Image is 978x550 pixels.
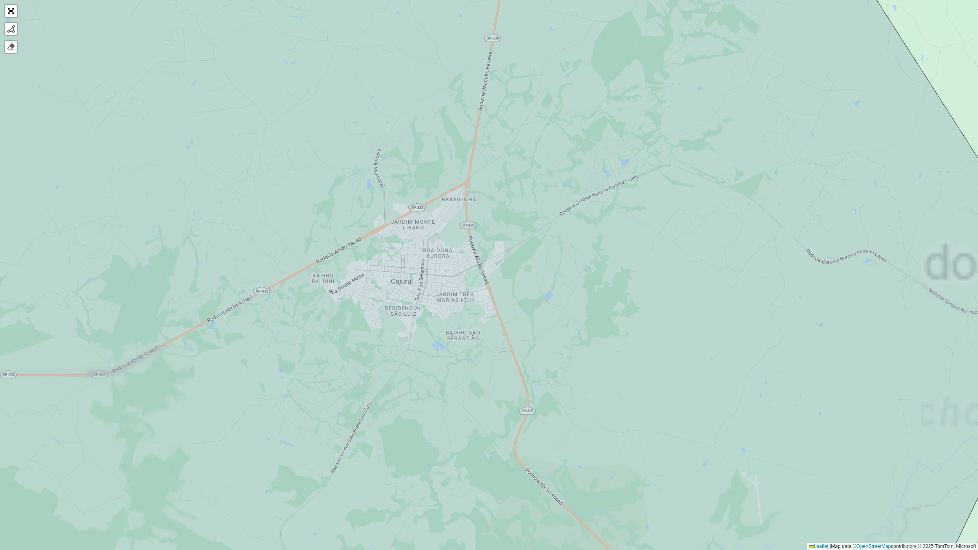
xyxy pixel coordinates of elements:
[5,41,17,53] div: Remover camada(s)
[809,543,828,549] a: Leaflet
[807,543,978,550] div: Map data © contributors,© 2025 TomTom, Microsoft
[857,543,891,549] a: OpenStreetMap
[830,543,831,549] span: |
[5,5,17,17] a: Abrir mapa em tela cheia
[5,23,17,35] div: Desenhar um polígono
